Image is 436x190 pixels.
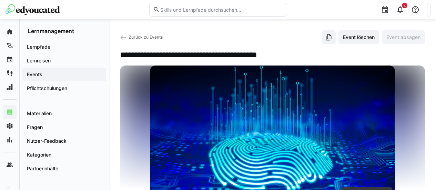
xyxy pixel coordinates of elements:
[120,34,163,40] a: Zurück zu Events
[342,34,376,41] span: Event löschen
[129,34,163,40] span: Zurück zu Events
[382,30,425,44] button: Event absagen
[385,34,422,41] span: Event absagen
[404,3,406,8] span: 4
[160,7,283,13] input: Skills und Lernpfade durchsuchen…
[338,30,379,44] button: Event löschen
